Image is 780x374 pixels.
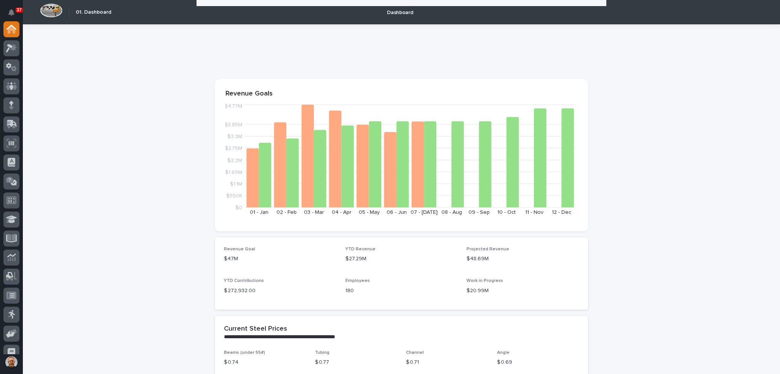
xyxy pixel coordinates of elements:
[224,350,265,355] span: Beams (under 55#)
[525,210,543,215] text: 11 - Nov
[467,287,579,295] p: $20.99M
[406,358,488,366] p: $ 0.71
[497,350,510,355] span: Angle
[3,5,19,21] button: Notifications
[332,210,352,215] text: 04 - Apr
[225,169,242,175] tspan: $1.65M
[406,350,424,355] span: Channel
[10,9,19,21] div: Notifications37
[17,7,22,13] p: 37
[227,158,242,163] tspan: $2.2M
[224,255,336,263] p: $47M
[224,247,255,251] span: Revenue Goal
[230,181,242,186] tspan: $1.1M
[552,210,571,215] text: 12 - Dec
[225,90,577,98] p: Revenue Goals
[468,210,490,215] text: 09 - Sep
[224,287,336,295] p: $ 272,932.00
[304,210,324,215] text: 03 - Mar
[441,210,462,215] text: 08 - Aug
[250,210,269,215] text: 01 - Jan
[40,3,62,18] img: Workspace Logo
[467,247,509,251] span: Projected Revenue
[315,358,397,366] p: $ 0.77
[225,146,242,151] tspan: $2.75M
[277,210,297,215] text: 02 - Feb
[224,122,242,127] tspan: $3.85M
[345,279,370,283] span: Employees
[224,325,287,333] h2: Current Steel Prices
[235,205,242,210] tspan: $0
[345,287,458,295] p: 180
[224,358,306,366] p: $ 0.74
[227,134,242,139] tspan: $3.3M
[224,279,264,283] span: YTD Contributions
[467,255,579,263] p: $48.69M
[467,279,503,283] span: Work in Progress
[387,210,407,215] text: 06 - Jun
[345,255,458,263] p: $27.29M
[3,354,19,370] button: users-avatar
[76,9,111,16] h2: 01. Dashboard
[345,247,376,251] span: YTD Revenue
[226,193,242,198] tspan: $550K
[359,210,380,215] text: 05 - May
[224,103,242,109] tspan: $4.77M
[411,210,438,215] text: 07 - [DATE]
[497,210,516,215] text: 10 - Oct
[497,358,579,366] p: $ 0.69
[315,350,329,355] span: Tubing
